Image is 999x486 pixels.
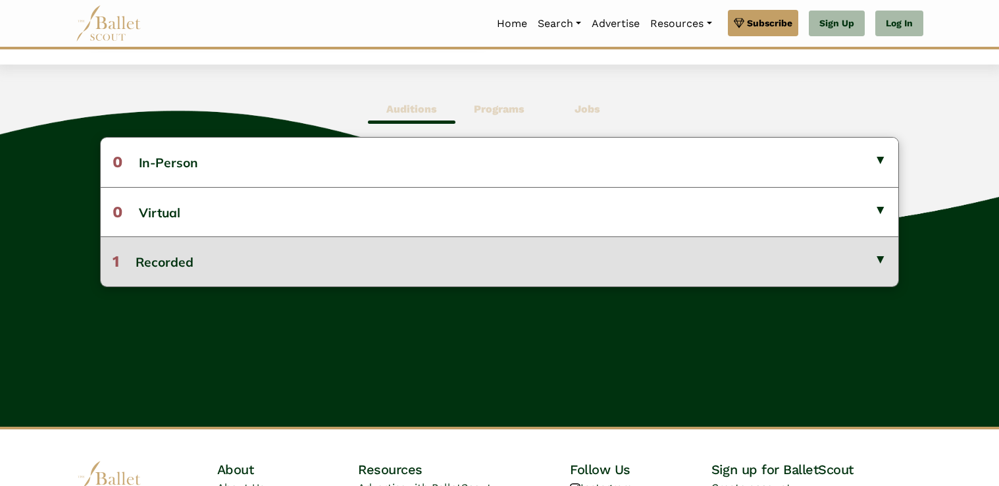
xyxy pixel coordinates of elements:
button: 0In-Person [101,138,898,186]
a: Subscribe [728,10,798,36]
a: Sign Up [809,11,865,37]
b: Programs [474,103,525,115]
span: 1 [113,252,119,271]
img: gem.svg [734,16,744,30]
h4: Sign up for BalletScout [711,461,923,478]
span: 0 [113,153,122,171]
a: Advertise [586,10,645,38]
a: Search [532,10,586,38]
h4: About [217,461,359,478]
h4: Resources [358,461,570,478]
b: Auditions [386,103,437,115]
a: Log In [875,11,923,37]
a: Home [492,10,532,38]
a: Resources [645,10,717,38]
button: 1Recorded [101,236,898,286]
span: 0 [113,203,122,221]
b: Jobs [575,103,600,115]
span: Subscribe [747,16,792,30]
h4: Follow Us [570,461,711,478]
button: 0Virtual [101,187,898,236]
